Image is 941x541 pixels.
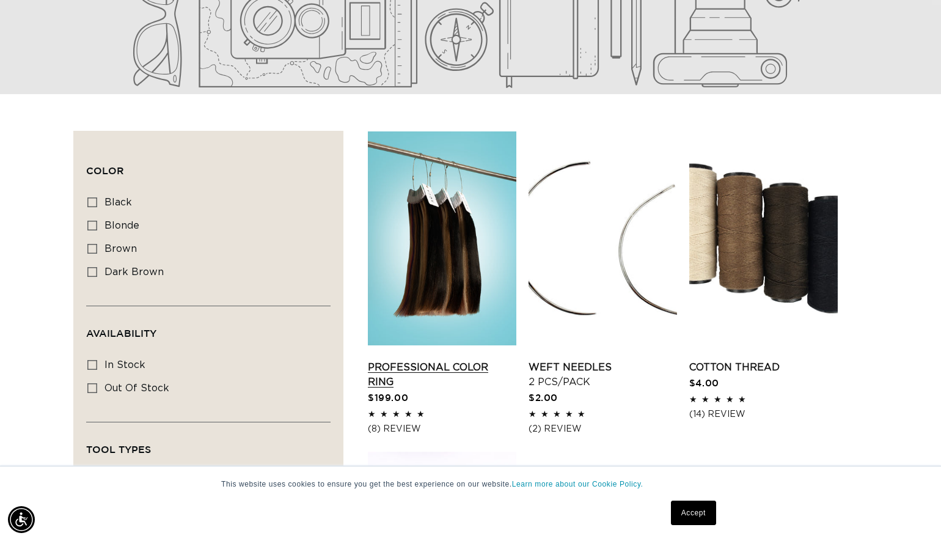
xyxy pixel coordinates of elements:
[104,360,145,370] span: In stock
[86,165,124,176] span: Color
[512,480,643,488] a: Learn more about our Cookie Policy.
[86,444,151,455] span: Tool Types
[104,244,137,254] span: Brown
[86,144,331,188] summary: Color (0 selected)
[104,221,139,230] span: Blonde
[8,506,35,533] div: Accessibility Menu
[368,360,516,389] a: Professional Color Ring
[86,306,331,350] summary: Availability (0 selected)
[104,197,132,207] span: Black
[529,360,677,389] a: Weft Needles 2 pcs/pack
[104,267,164,277] span: Dark Brown
[671,501,716,525] a: Accept
[221,479,720,490] p: This website uses cookies to ensure you get the best experience on our website.
[86,422,331,466] summary: Tool Types (0 selected)
[86,328,156,339] span: Availability
[104,383,169,393] span: Out of stock
[689,360,838,375] a: Cotton Thread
